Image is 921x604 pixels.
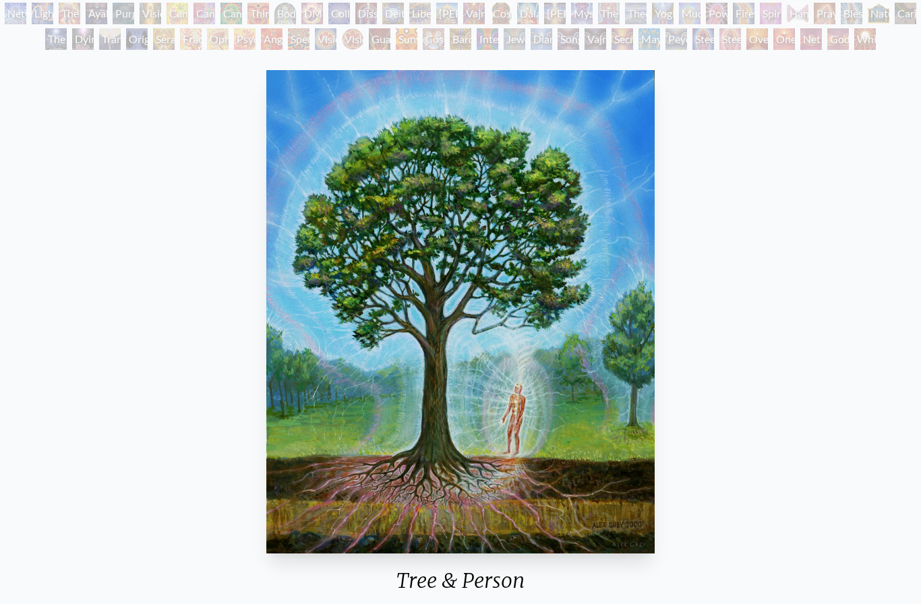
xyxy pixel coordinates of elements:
[369,28,390,50] div: Guardian of Infinite Vision
[274,3,296,24] div: Body/Mind as a Vibratory Field of Energy
[261,28,283,50] div: Angel Skin
[315,28,336,50] div: Vision Crystal
[760,3,781,24] div: Spirit Animates the Flesh
[207,28,229,50] div: Ophanic Eyelash
[517,3,539,24] div: Dalai Lama
[827,28,849,50] div: Godself
[32,3,53,24] div: Lightworker
[854,28,876,50] div: White Light
[773,28,795,50] div: One
[490,3,512,24] div: Cosmic [DEMOGRAPHIC_DATA]
[194,3,215,24] div: Cannabis Sutra
[266,70,655,553] img: Tree-&-Person-2000-watermarked.jpg
[719,28,741,50] div: Steeplehead 2
[733,3,754,24] div: Firewalking
[450,28,471,50] div: Bardo Being
[544,3,566,24] div: [PERSON_NAME]
[895,3,916,24] div: Caring
[787,3,808,24] div: Hands that See
[382,3,404,24] div: Deities & Demons Drinking from the Milky Pool
[328,3,350,24] div: Collective Vision
[59,3,80,24] div: The Shulgins and their Alchemical Angels
[800,28,822,50] div: Net of Being
[463,3,485,24] div: Vajra Guru
[396,28,417,50] div: Sunyata
[423,28,444,50] div: Cosmic Elf
[180,28,202,50] div: Fractal Eyes
[436,3,458,24] div: [PERSON_NAME]
[625,3,647,24] div: Theologue
[113,3,134,24] div: Purging
[140,3,161,24] div: Vision Tree
[45,28,67,50] div: The Soul Finds It's Way
[99,28,121,50] div: Transfiguration
[409,3,431,24] div: Liberation Through Seeing
[531,28,552,50] div: Diamond Being
[692,28,714,50] div: Steeplehead 1
[301,3,323,24] div: DMT - The Spirit Molecule
[247,3,269,24] div: Third Eye Tears of Joy
[477,28,498,50] div: Interbeing
[638,28,660,50] div: Mayan Being
[234,28,256,50] div: Psychomicrograph of a Fractal Paisley Cherub Feather Tip
[598,3,620,24] div: The Seer
[746,28,768,50] div: Oversoul
[5,3,26,24] div: Networks
[665,28,687,50] div: Peyote Being
[220,3,242,24] div: Cannabacchus
[86,3,107,24] div: Ayahuasca Visitation
[126,28,148,50] div: Original Face
[504,28,525,50] div: Jewel Being
[868,3,889,24] div: Nature of Mind
[612,28,633,50] div: Secret Writing Being
[153,28,175,50] div: Seraphic Transport Docking on the Third Eye
[288,28,309,50] div: Spectral Lotus
[585,28,606,50] div: Vajra Being
[571,3,593,24] div: Mystic Eye
[261,568,660,603] div: Tree & Person
[652,3,674,24] div: Yogi & the Möbius Sphere
[72,28,94,50] div: Dying
[841,3,862,24] div: Blessing Hand
[342,28,363,50] div: Vision Crystal Tondo
[558,28,579,50] div: Song of Vajra Being
[355,3,377,24] div: Dissectional Art for Tool's Lateralus CD
[167,3,188,24] div: Cannabis Mudra
[679,3,701,24] div: Mudra
[706,3,727,24] div: Power to the Peaceful
[814,3,835,24] div: Praying Hands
